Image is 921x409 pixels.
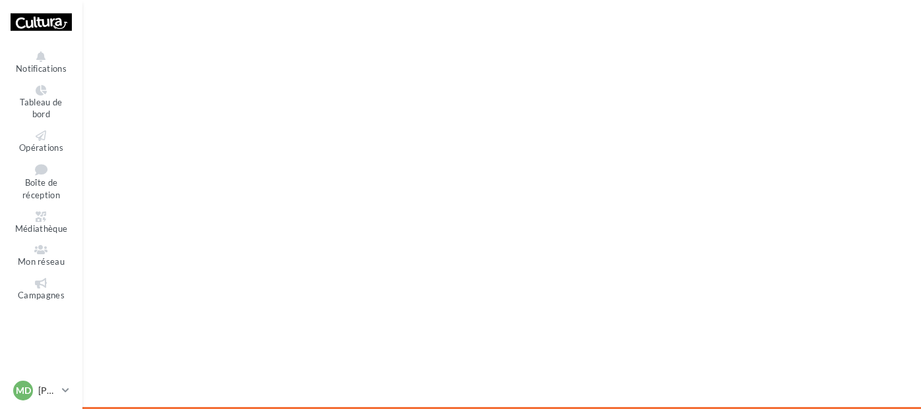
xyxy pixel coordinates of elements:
span: MD [16,384,31,397]
a: Opérations [11,128,72,156]
span: Boîte de réception [22,178,60,201]
p: [PERSON_NAME] [38,384,57,397]
a: Boîte de réception [11,161,72,203]
span: Mon réseau [18,256,65,267]
span: Campagnes [18,290,65,300]
a: Tableau de bord [11,82,72,123]
span: Médiathèque [15,223,68,234]
span: Notifications [16,63,67,74]
button: Notifications [11,49,72,77]
a: Mon réseau [11,242,72,270]
span: Tableau de bord [20,97,62,120]
span: Opérations [19,142,63,153]
a: Campagnes [11,275,72,304]
a: Médiathèque [11,209,72,237]
a: MD [PERSON_NAME] [11,378,72,403]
